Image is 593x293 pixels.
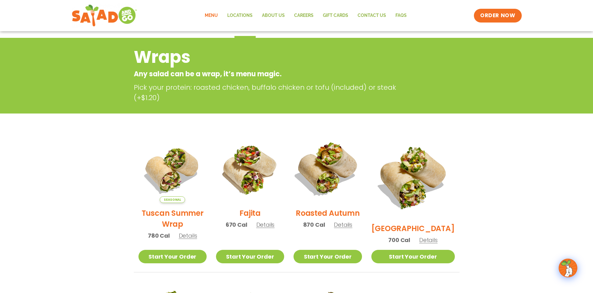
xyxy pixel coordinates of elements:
[391,8,411,23] a: FAQs
[474,9,521,23] a: ORDER NOW
[371,250,455,263] a: Start Your Order
[318,8,353,23] a: GIFT CARDS
[138,135,207,203] img: Product photo for Tuscan Summer Wrap
[160,196,185,203] span: Seasonal
[200,8,411,23] nav: Menu
[480,12,515,19] span: ORDER NOW
[371,223,455,234] h2: [GEOGRAPHIC_DATA]
[216,135,284,203] img: Product photo for Fajita Wrap
[134,69,409,79] p: Any salad can be a wrap, it’s menu magic.
[179,232,197,240] span: Details
[289,8,318,23] a: Careers
[148,231,170,240] span: 780 Cal
[388,236,410,244] span: 700 Cal
[257,8,289,23] a: About Us
[134,82,412,103] p: Pick your protein: roasted chicken, buffalo chicken or tofu (included) or steak (+$1.20)
[334,221,352,229] span: Details
[200,8,223,23] a: Menu
[239,208,261,219] h2: Fajita
[294,250,362,263] a: Start Your Order
[353,8,391,23] a: Contact Us
[138,208,207,230] h2: Tuscan Summer Wrap
[256,221,275,229] span: Details
[419,236,438,244] span: Details
[134,44,409,70] h2: Wraps
[559,259,577,277] img: wpChatIcon
[226,220,247,229] span: 670 Cal
[296,208,360,219] h2: Roasted Autumn
[223,8,257,23] a: Locations
[216,250,284,263] a: Start Your Order
[371,135,455,218] img: Product photo for BBQ Ranch Wrap
[138,250,207,263] a: Start Your Order
[72,3,138,28] img: new-SAG-logo-768×292
[288,129,368,209] img: Product photo for Roasted Autumn Wrap
[303,220,325,229] span: 870 Cal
